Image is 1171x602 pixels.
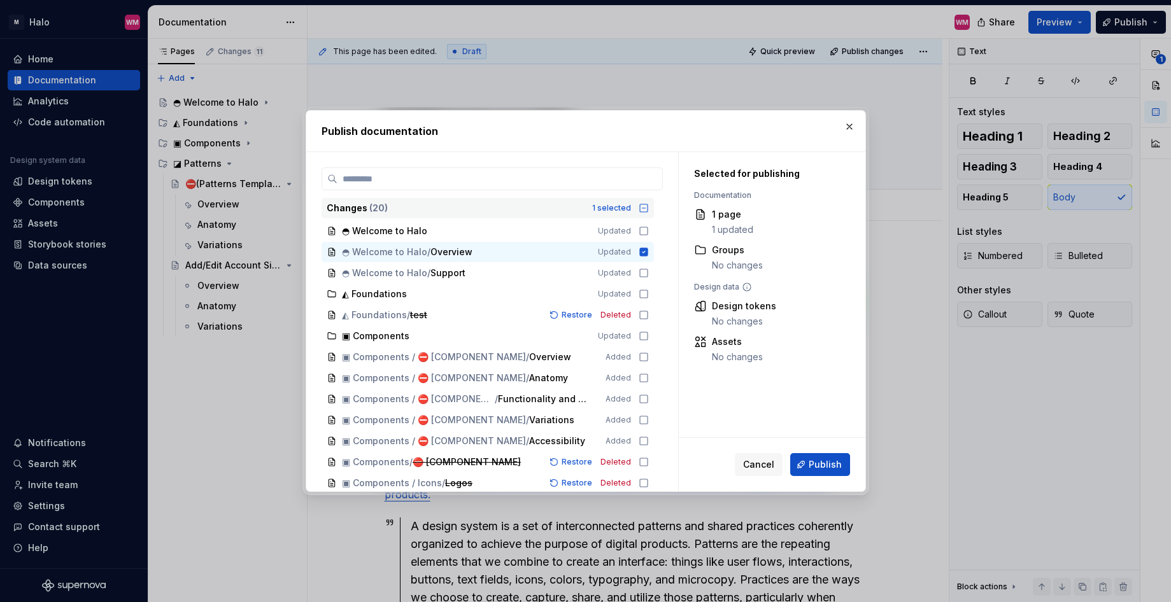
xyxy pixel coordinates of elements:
span: Updated [598,247,631,257]
span: Added [606,373,631,383]
span: / [494,393,497,405]
div: 1 updated [712,223,753,236]
div: No changes [712,351,763,363]
span: ▣ Components / Icons [342,477,442,489]
div: No changes [712,259,763,272]
span: ▣ Components [342,330,409,342]
span: Support [430,267,465,279]
div: Documentation [694,190,835,200]
span: ⛔️ [COMPONENT NAME] [413,456,521,468]
span: ▣ Components / ⛔ [COMPONENT NAME] [342,435,526,447]
span: Publish [809,458,842,471]
div: 1 selected [592,203,631,213]
span: Overview [430,246,472,258]
button: Restore [546,309,598,321]
span: Added [606,352,631,362]
div: 1 page [712,208,753,221]
span: ◓ Welcome to Halo [342,246,427,258]
h2: Publish documentation [322,123,850,139]
span: Added [606,415,631,425]
span: / [526,372,529,384]
button: Restore [546,477,598,489]
span: Restore [562,457,592,467]
span: Restore [562,478,592,488]
span: Updated [598,289,631,299]
span: ▣ Components / ⛔ [COMPONENT NAME] [342,414,526,426]
span: Anatomy [529,372,568,384]
span: Deleted [600,310,631,320]
span: / [526,414,529,426]
span: ( 20 ) [369,202,388,213]
span: Overview [529,351,571,363]
button: Cancel [735,453,783,476]
span: Cancel [743,458,774,471]
div: No changes [712,315,776,328]
span: Added [606,394,631,404]
span: Logos [445,477,472,489]
span: / [526,351,529,363]
span: Deleted [600,478,631,488]
span: Functionality and Usage [497,393,588,405]
span: ▣ Components / ⛔ [COMPONENT NAME] [342,372,526,384]
span: ▣ Components / ⛔ [COMPONENT NAME] [342,351,526,363]
span: Variations [529,414,574,426]
span: Deleted [600,457,631,467]
button: Restore [546,456,598,468]
span: Added [606,436,631,446]
span: / [427,246,430,258]
span: ◓ Welcome to Halo [342,225,427,237]
span: / [427,267,430,279]
span: Updated [598,226,631,236]
span: Accessibility [529,435,585,447]
span: Updated [598,268,631,278]
div: Design data [694,282,835,292]
div: Groups [712,244,763,256]
div: Assets [712,335,763,348]
span: Updated [598,331,631,341]
div: Selected for publishing [694,167,835,180]
div: Design tokens [712,300,776,312]
span: ◭ Foundations [342,288,407,300]
span: ▣ Components / ⛔ [COMPONENT NAME] [342,393,495,405]
span: Restore [562,310,592,320]
span: test [410,309,436,321]
span: / [442,477,445,489]
div: Changes [327,202,585,214]
span: / [526,435,529,447]
span: / [407,309,410,321]
span: ◭ Foundations [342,309,407,321]
span: ◓ Welcome to Halo [342,267,427,279]
span: ▣ Components [342,456,409,468]
span: / [409,456,413,468]
button: Publish [790,453,850,476]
